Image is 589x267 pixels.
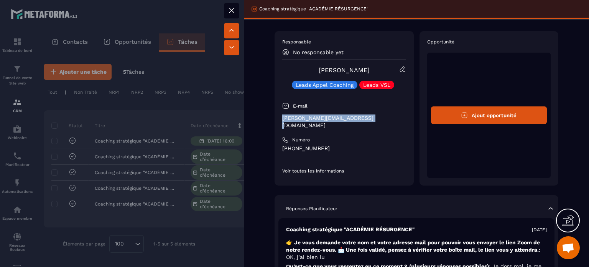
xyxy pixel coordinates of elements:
[259,6,369,12] p: Coaching stratégique "ACADÉMIE RÉSURGENCE"
[282,168,406,174] p: Voir toutes les informations
[532,227,547,233] p: [DATE]
[292,137,310,143] p: Numéro
[286,239,547,261] p: 👉 Je vous demande votre nom et votre adresse mail pour pouvoir vous envoyer le lien Zoom de notre...
[363,82,390,88] p: Leads VSL
[282,145,406,152] p: [PHONE_NUMBER]
[293,103,308,109] p: E-mail
[431,106,547,124] button: Ajout opportunité
[282,114,406,129] p: [PERSON_NAME][EMAIL_ADDRESS][DOMAIN_NAME]
[427,39,551,45] p: Opportunité
[282,39,406,45] p: Responsable
[293,49,344,55] p: No responsable yet
[557,236,580,259] div: Ouvrir le chat
[319,66,370,74] a: [PERSON_NAME]
[286,206,337,212] p: Réponses Planificateur
[286,226,415,233] p: Coaching stratégique "ACADÉMIE RÉSURGENCE"
[296,82,354,88] p: Leads Appel Coaching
